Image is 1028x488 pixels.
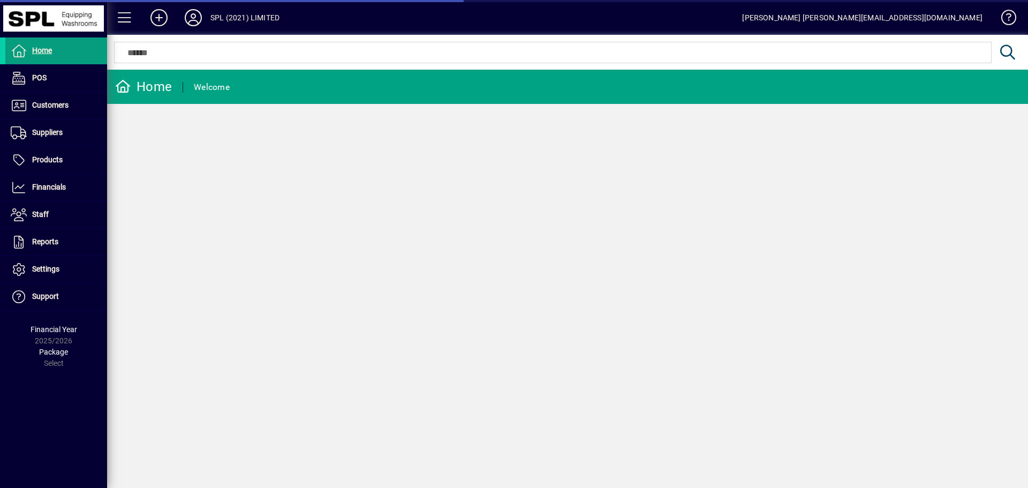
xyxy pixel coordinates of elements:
[115,78,172,95] div: Home
[32,46,52,55] span: Home
[32,210,49,219] span: Staff
[142,8,176,27] button: Add
[32,155,63,164] span: Products
[5,201,107,228] a: Staff
[31,325,77,334] span: Financial Year
[32,292,59,301] span: Support
[742,9,982,26] div: [PERSON_NAME] [PERSON_NAME][EMAIL_ADDRESS][DOMAIN_NAME]
[993,2,1015,37] a: Knowledge Base
[39,348,68,356] span: Package
[5,229,107,256] a: Reports
[32,237,58,246] span: Reports
[176,8,210,27] button: Profile
[5,147,107,174] a: Products
[5,256,107,283] a: Settings
[32,128,63,137] span: Suppliers
[210,9,279,26] div: SPL (2021) LIMITED
[32,265,59,273] span: Settings
[194,79,230,96] div: Welcome
[32,183,66,191] span: Financials
[5,283,107,310] a: Support
[5,92,107,119] a: Customers
[5,65,107,92] a: POS
[5,174,107,201] a: Financials
[32,101,69,109] span: Customers
[32,73,47,82] span: POS
[5,119,107,146] a: Suppliers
